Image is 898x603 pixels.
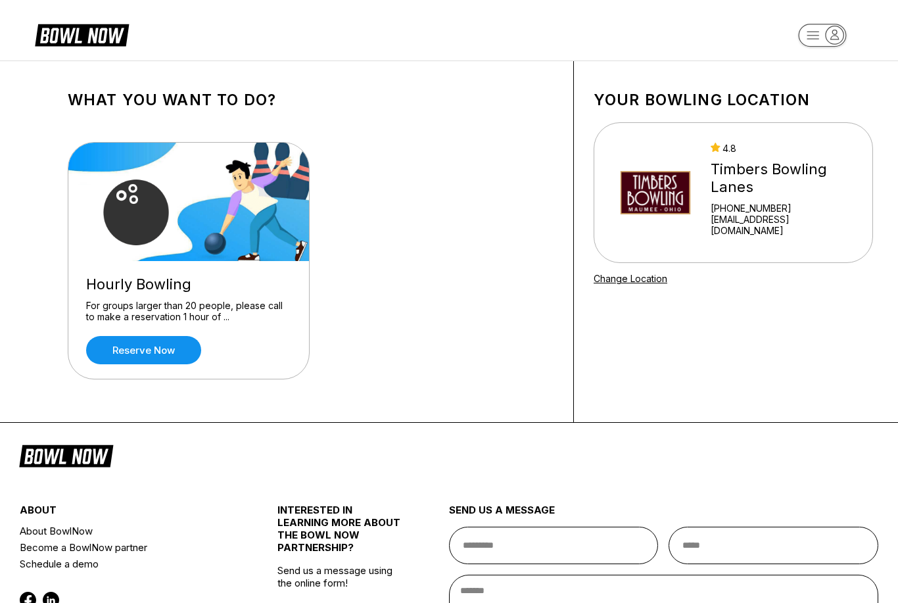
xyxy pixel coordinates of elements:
[20,539,235,556] a: Become a BowlNow partner
[711,143,855,154] div: 4.8
[86,336,201,364] a: Reserve now
[20,556,235,572] a: Schedule a demo
[594,91,873,109] h1: Your bowling location
[711,214,855,236] a: [EMAIL_ADDRESS][DOMAIN_NAME]
[594,273,667,284] a: Change Location
[711,203,855,214] div: [PHONE_NUMBER]
[611,143,699,242] img: Timbers Bowling Lanes
[20,523,235,539] a: About BowlNow
[277,504,406,564] div: INTERESTED IN LEARNING MORE ABOUT THE BOWL NOW PARTNERSHIP?
[86,300,291,323] div: For groups larger than 20 people, please call to make a reservation 1 hour of ...
[449,504,878,527] div: send us a message
[20,504,235,523] div: about
[86,276,291,293] div: Hourly Bowling
[711,160,855,196] div: Timbers Bowling Lanes
[68,91,554,109] h1: What you want to do?
[68,143,310,261] img: Hourly Bowling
